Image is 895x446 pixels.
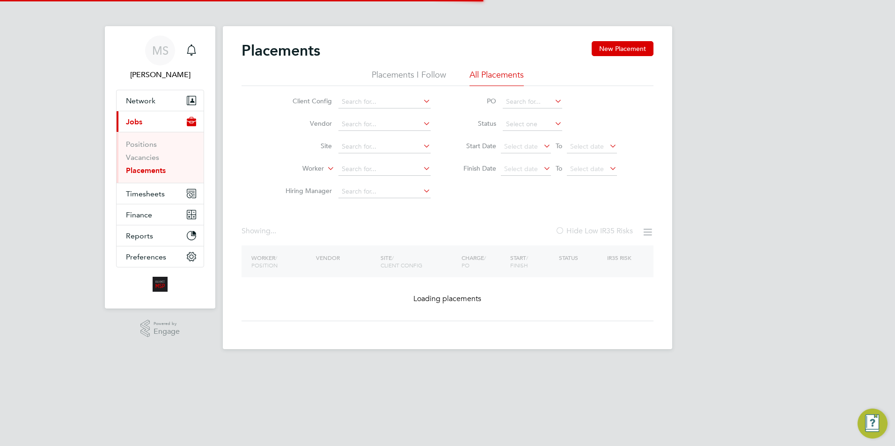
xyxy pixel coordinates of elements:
span: Powered by [154,320,180,328]
a: Go to home page [116,277,204,292]
label: Worker [270,164,324,173]
input: Search for... [338,118,431,131]
span: Select date [504,165,538,173]
button: Preferences [117,246,204,267]
span: Michael Stone [116,69,204,80]
label: Hiring Manager [278,187,332,195]
label: Start Date [454,142,496,150]
div: Jobs [117,132,204,183]
li: All Placements [470,69,524,86]
span: To [553,140,565,152]
input: Search for... [338,185,431,198]
input: Select one [503,118,562,131]
button: Engage Resource Center [858,409,888,439]
label: Status [454,119,496,128]
a: MS[PERSON_NAME] [116,36,204,80]
input: Search for... [338,95,431,108]
nav: Main navigation [105,26,215,309]
span: Reports [126,231,153,240]
button: Jobs [117,111,204,132]
label: Client Config [278,97,332,105]
button: New Placement [592,41,653,56]
span: Finance [126,210,152,219]
span: Select date [504,142,538,151]
button: Timesheets [117,183,204,204]
button: Network [117,90,204,111]
div: Showing [242,226,278,236]
label: Hide Low IR35 Risks [555,226,633,236]
li: Placements I Follow [372,69,446,86]
label: Finish Date [454,164,496,173]
a: Powered byEngage [140,320,180,338]
input: Search for... [338,163,431,176]
input: Search for... [338,140,431,153]
a: Placements [126,166,166,175]
a: Vacancies [126,153,159,162]
button: Reports [117,225,204,246]
label: PO [454,97,496,105]
span: Select date [570,142,604,151]
button: Finance [117,204,204,225]
img: alliancemsp-logo-retina.png [153,277,168,292]
span: Network [126,96,155,105]
input: Search for... [503,95,562,108]
label: Site [278,142,332,150]
a: Positions [126,140,157,149]
span: Jobs [126,117,142,126]
label: Vendor [278,119,332,128]
span: Select date [570,165,604,173]
span: Preferences [126,252,166,261]
span: To [553,162,565,174]
span: MS [152,44,169,57]
span: ... [271,226,276,236]
h2: Placements [242,41,320,60]
span: Engage [154,328,180,336]
span: Timesheets [126,189,165,198]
